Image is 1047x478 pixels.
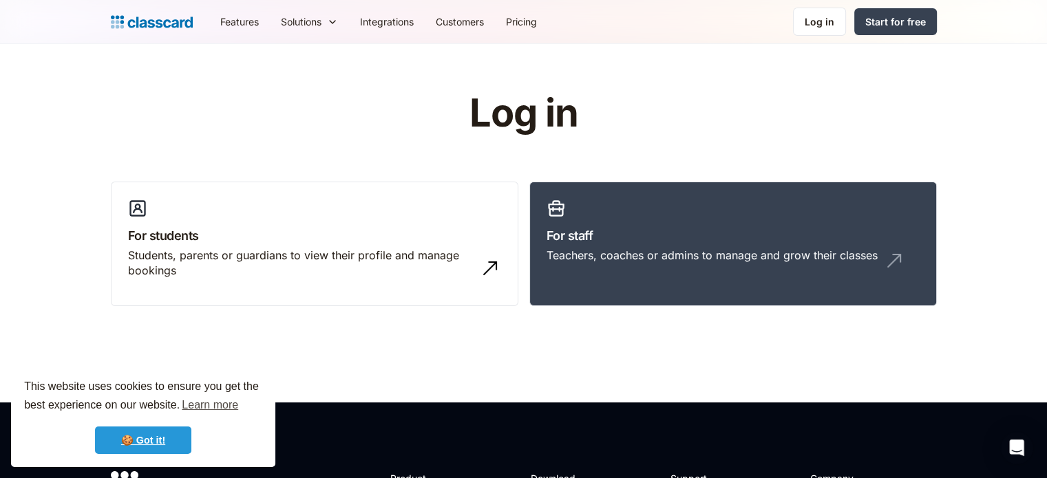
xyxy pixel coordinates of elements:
[793,8,846,36] a: Log in
[281,14,321,29] div: Solutions
[547,248,878,263] div: Teachers, coaches or admins to manage and grow their classes
[425,6,495,37] a: Customers
[128,226,501,245] h3: For students
[1000,431,1033,464] div: Open Intercom Messenger
[529,182,937,307] a: For staffTeachers, coaches or admins to manage and grow their classes
[854,8,937,35] a: Start for free
[495,6,548,37] a: Pricing
[270,6,349,37] div: Solutions
[349,6,425,37] a: Integrations
[95,426,191,454] a: dismiss cookie message
[305,92,742,135] h1: Log in
[865,14,926,29] div: Start for free
[805,14,834,29] div: Log in
[111,182,518,307] a: For studentsStudents, parents or guardians to view their profile and manage bookings
[11,365,275,467] div: cookieconsent
[180,395,240,415] a: learn more about cookies
[128,248,474,279] div: Students, parents or guardians to view their profile and manage bookings
[209,6,270,37] a: Features
[24,378,262,415] span: This website uses cookies to ensure you get the best experience on our website.
[547,226,920,245] h3: For staff
[111,12,193,32] a: home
